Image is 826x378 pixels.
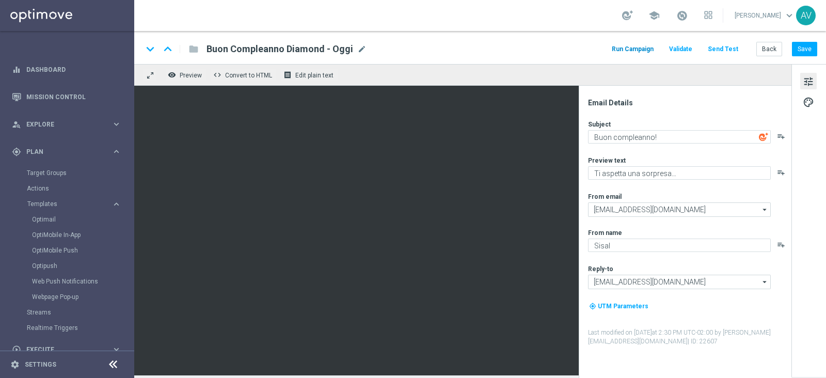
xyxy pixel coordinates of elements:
[760,203,770,216] i: arrow_drop_down
[112,344,121,354] i: keyboard_arrow_right
[32,212,133,227] div: Optimail
[792,42,817,56] button: Save
[610,42,655,56] button: Run Campaign
[12,345,21,354] i: play_circle_outline
[759,132,768,141] img: optiGenie.svg
[688,338,718,345] span: | ID: 22607
[112,147,121,156] i: keyboard_arrow_right
[706,42,740,56] button: Send Test
[648,10,660,21] span: school
[796,6,816,25] div: AV
[11,345,122,354] button: play_circle_outline Execute keyboard_arrow_right
[32,227,133,243] div: OptiMobile In-App
[27,196,133,305] div: Templates
[11,66,122,74] button: equalizer Dashboard
[777,132,785,140] button: playlist_add
[12,56,121,83] div: Dashboard
[598,303,648,310] span: UTM Parameters
[12,345,112,354] div: Execute
[12,83,121,111] div: Mission Control
[32,246,107,255] a: OptiMobile Push
[589,303,596,310] i: my_location
[668,42,694,56] button: Validate
[803,96,814,109] span: palette
[588,229,622,237] label: From name
[32,243,133,258] div: OptiMobile Push
[32,277,107,286] a: Web Push Notifications
[26,121,112,128] span: Explore
[32,289,133,305] div: Webpage Pop-up
[784,10,795,21] span: keyboard_arrow_down
[12,147,112,156] div: Plan
[10,360,20,369] i: settings
[27,200,122,208] button: Templates keyboard_arrow_right
[112,199,121,209] i: keyboard_arrow_right
[281,68,338,82] button: receipt Edit plain text
[225,72,272,79] span: Convert to HTML
[26,346,112,353] span: Execute
[25,361,56,368] a: Settings
[12,120,112,129] div: Explore
[11,93,122,101] button: Mission Control
[213,71,221,79] span: code
[27,320,133,336] div: Realtime Triggers
[588,202,771,217] input: Select
[588,301,649,312] button: my_location UTM Parameters
[588,275,771,289] input: Select
[734,8,796,23] a: [PERSON_NAME]keyboard_arrow_down
[32,293,107,301] a: Webpage Pop-up
[357,44,367,54] span: mode_edit
[27,165,133,181] div: Target Groups
[11,120,122,129] button: person_search Explore keyboard_arrow_right
[588,120,611,129] label: Subject
[800,93,817,110] button: palette
[165,68,206,82] button: remove_red_eye Preview
[588,193,622,201] label: From email
[32,274,133,289] div: Web Push Notifications
[588,98,790,107] div: Email Details
[760,275,770,289] i: arrow_drop_down
[32,215,107,224] a: Optimail
[112,119,121,129] i: keyboard_arrow_right
[588,328,790,346] label: Last modified on [DATE] at 2:30 PM UTC-02:00 by [PERSON_NAME][EMAIL_ADDRESS][DOMAIN_NAME]
[160,41,176,57] i: keyboard_arrow_up
[27,324,107,332] a: Realtime Triggers
[12,120,21,129] i: person_search
[12,65,21,74] i: equalizer
[206,43,353,55] span: Buon Compleanno Diamond - Oggi
[142,41,158,57] i: keyboard_arrow_down
[11,148,122,156] button: gps_fixed Plan keyboard_arrow_right
[27,184,107,193] a: Actions
[588,265,613,273] label: Reply-to
[27,305,133,320] div: Streams
[777,241,785,249] button: playlist_add
[803,75,814,88] span: tune
[211,68,277,82] button: code Convert to HTML
[283,71,292,79] i: receipt
[669,45,692,53] span: Validate
[26,56,121,83] a: Dashboard
[27,169,107,177] a: Target Groups
[800,73,817,89] button: tune
[588,156,626,165] label: Preview text
[32,262,107,270] a: Optipush
[27,308,107,317] a: Streams
[180,72,202,79] span: Preview
[27,201,101,207] span: Templates
[32,258,133,274] div: Optipush
[27,181,133,196] div: Actions
[12,147,21,156] i: gps_fixed
[777,168,785,177] button: playlist_add
[756,42,782,56] button: Back
[295,72,333,79] span: Edit plain text
[168,71,176,79] i: remove_red_eye
[26,149,112,155] span: Plan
